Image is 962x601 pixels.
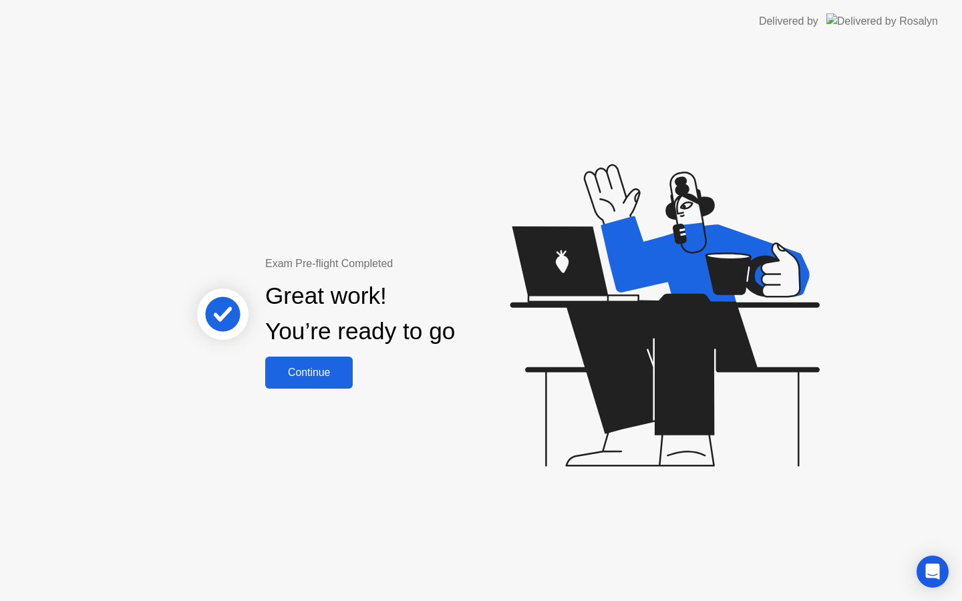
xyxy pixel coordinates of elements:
div: Open Intercom Messenger [917,556,949,588]
img: Delivered by Rosalyn [826,13,938,29]
div: Continue [269,367,349,379]
div: Delivered by [759,13,818,29]
div: Great work! You’re ready to go [265,278,455,349]
button: Continue [265,357,353,389]
div: Exam Pre-flight Completed [265,256,541,272]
